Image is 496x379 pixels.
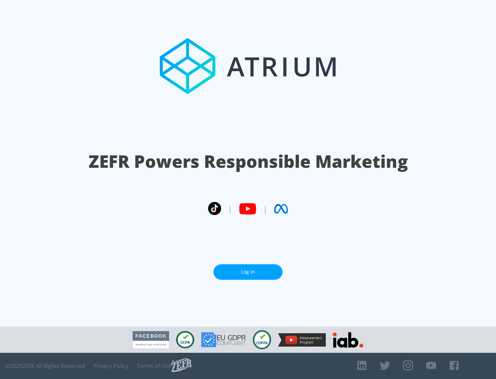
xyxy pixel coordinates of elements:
img: COPPA Compliant [253,330,271,349]
h1: ZEFR Powers Responsible Marketing [89,150,408,173]
span: © 2025 ZEFR All Rights Reserved [5,362,85,369]
img: YouTube Measurement Program [278,333,326,347]
img: IAB [333,332,363,348]
span: | [228,204,232,214]
span: | [263,204,267,214]
img: GDPR Compliant [201,332,246,347]
img: CCPA Compliant [176,331,194,348]
img: Facebook Marketing Partner [133,331,169,349]
a: Log In [214,264,282,280]
a: Privacy Policy [93,362,128,369]
a: Terms of Use [137,362,171,369]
